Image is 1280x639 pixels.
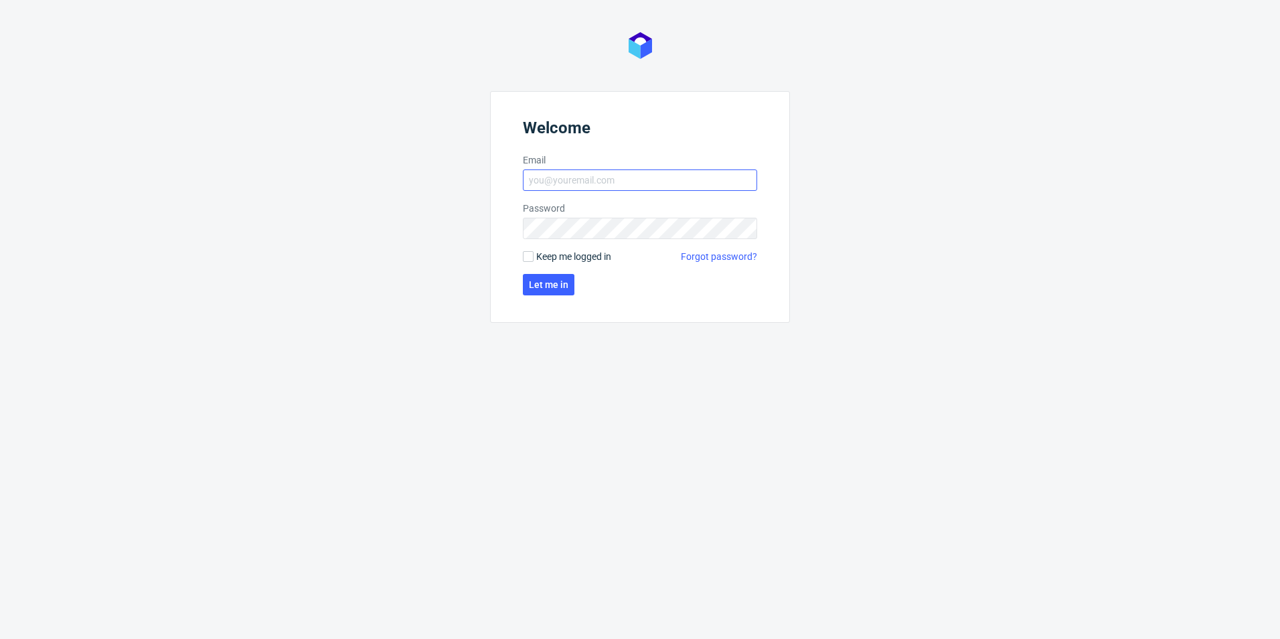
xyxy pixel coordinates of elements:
span: Let me in [529,280,568,289]
a: Forgot password? [681,250,757,263]
label: Password [523,202,757,215]
label: Email [523,153,757,167]
input: you@youremail.com [523,169,757,191]
button: Let me in [523,274,574,295]
header: Welcome [523,119,757,143]
span: Keep me logged in [536,250,611,263]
